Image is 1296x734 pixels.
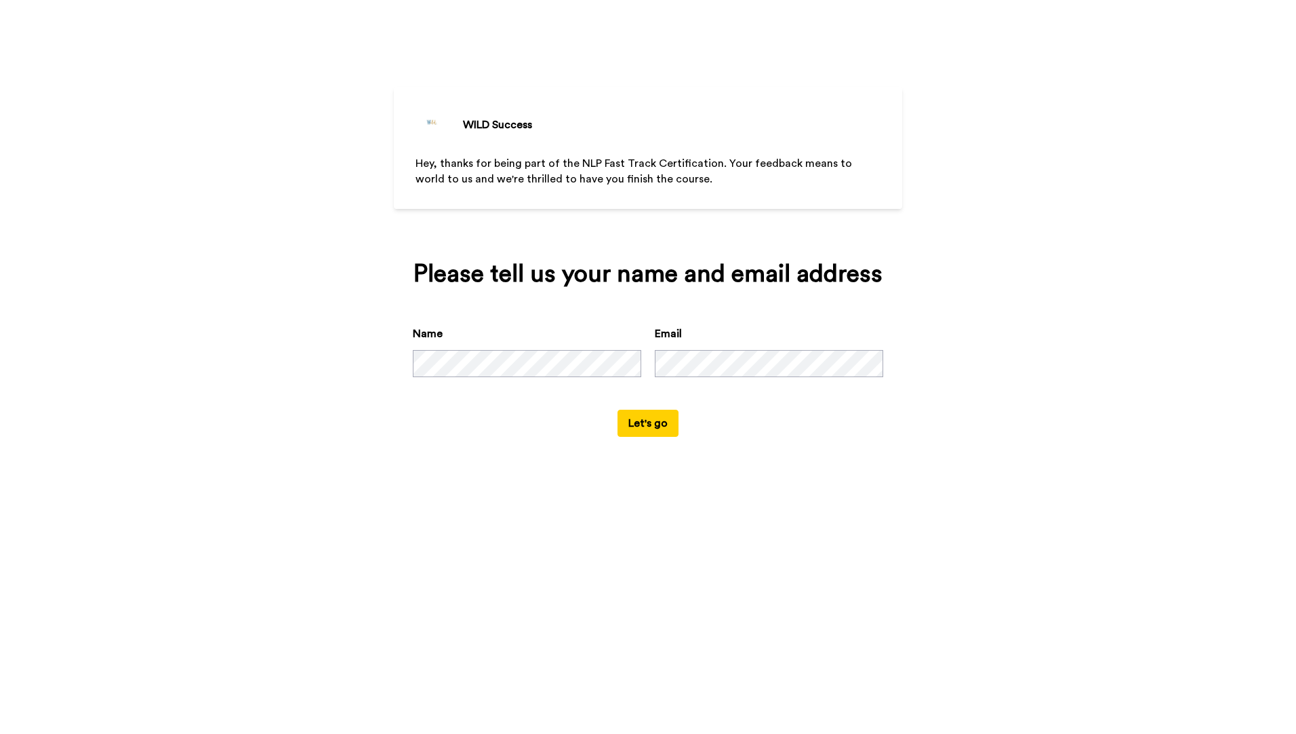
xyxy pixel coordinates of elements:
[617,410,679,437] button: Let's go
[413,326,443,342] label: Name
[463,117,532,133] div: WILD Success
[416,158,855,185] span: Hey, thanks for being part of the NLP Fast Track Certification. Your feedback means to world to u...
[413,260,883,288] div: Please tell us your name and email address
[655,326,682,342] label: Email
